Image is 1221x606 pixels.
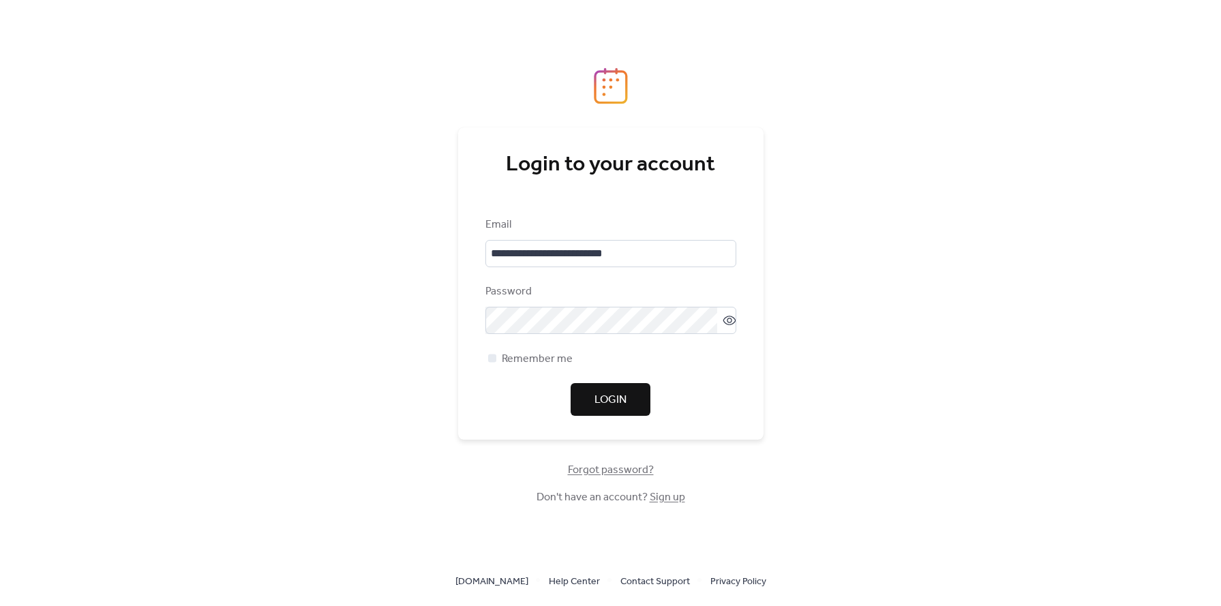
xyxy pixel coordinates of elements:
span: Privacy Policy [710,574,766,590]
div: Email [485,217,734,233]
a: Help Center [549,573,600,590]
span: Remember me [502,351,573,367]
span: [DOMAIN_NAME] [455,574,528,590]
span: Login [594,392,627,408]
button: Login [571,383,650,416]
img: logo [594,67,628,104]
a: Contact Support [620,573,690,590]
div: Login to your account [485,151,736,179]
span: Don't have an account? [537,489,685,506]
a: Forgot password? [568,466,654,474]
a: Privacy Policy [710,573,766,590]
span: Contact Support [620,574,690,590]
div: Password [485,284,734,300]
a: [DOMAIN_NAME] [455,573,528,590]
span: Forgot password? [568,462,654,479]
span: Help Center [549,574,600,590]
a: Sign up [650,487,685,508]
